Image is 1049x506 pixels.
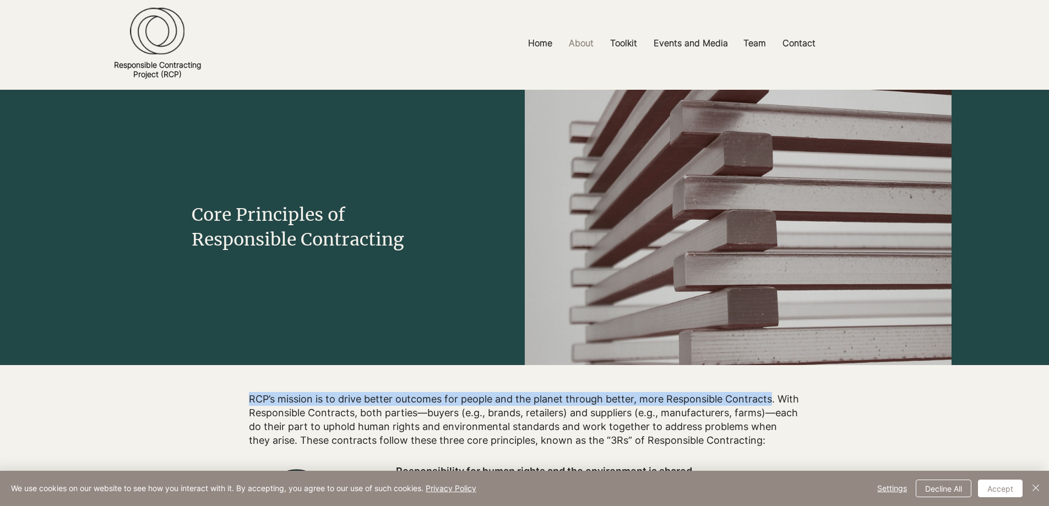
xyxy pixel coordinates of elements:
img: Close [1029,481,1042,494]
span: Settings [877,480,907,497]
p: Toolkit [605,31,643,56]
a: Privacy Policy [426,483,476,493]
a: Responsible ContractingProject (RCP) [114,60,201,79]
span: We use cookies on our website to see how you interact with it. By accepting, you agree to our use... [11,483,476,493]
button: Close [1029,480,1042,497]
button: Decline All [916,480,971,497]
span: Responsibility for human rights and the environment is shared [396,465,692,477]
nav: Site [392,31,951,56]
a: Home [520,31,561,56]
p: Home [523,31,558,56]
h1: Core Principles of Responsible Contracting [192,203,420,252]
p: About [563,31,599,56]
p: Team [738,31,771,56]
a: Team [735,31,774,56]
a: Toolkit [602,31,645,56]
img: pexels-noahdwilke-68725_edited.jpg [525,90,952,365]
h2: RCP’s mission is to drive better outcomes for people and the planet through better, more Responsi... [249,392,800,448]
button: Accept [978,480,1023,497]
a: About [561,31,602,56]
a: Events and Media [645,31,735,56]
p: Contact [777,31,821,56]
a: Contact [774,31,824,56]
p: Events and Media [648,31,733,56]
